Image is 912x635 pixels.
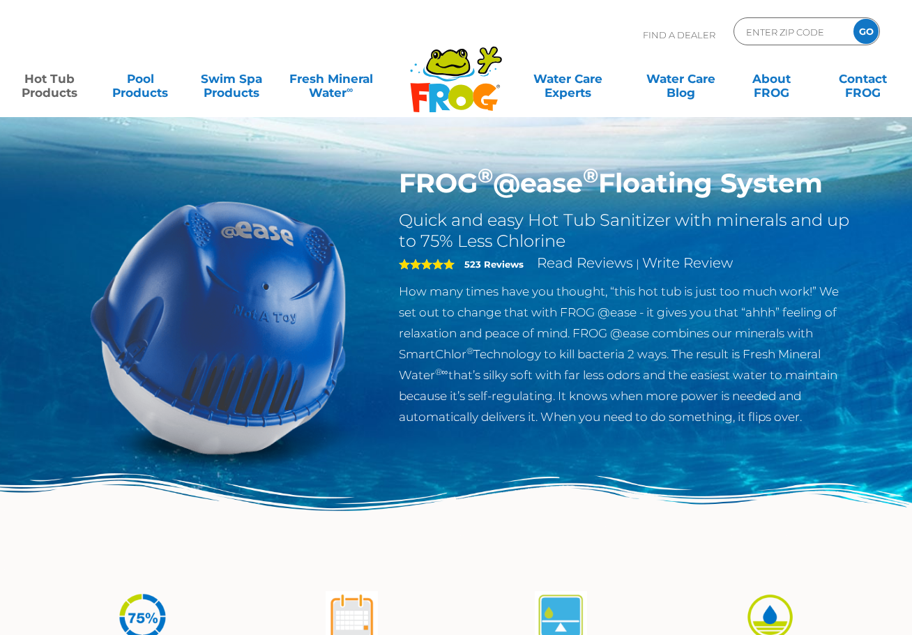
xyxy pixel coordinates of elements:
p: Find A Dealer [643,17,715,52]
strong: 523 Reviews [464,259,524,270]
a: Water CareExperts [510,65,625,93]
a: ContactFROG [828,65,898,93]
a: Fresh MineralWater∞ [287,65,375,93]
a: Swim SpaProducts [196,65,266,93]
sup: ® [466,346,473,356]
sup: ® [583,163,598,188]
img: Frog Products Logo [402,28,510,113]
a: Read Reviews [537,254,633,271]
a: AboutFROG [736,65,807,93]
span: 5 [399,259,455,270]
h1: FROG @ease Floating System [399,167,854,199]
input: GO [853,19,879,44]
p: How many times have you thought, “this hot tub is just too much work!” We set out to change that ... [399,281,854,427]
a: Write Review [642,254,733,271]
h2: Quick and easy Hot Tub Sanitizer with minerals and up to 75% Less Chlorine [399,210,854,252]
img: hot-tub-product-atease-system.png [59,167,378,487]
sup: ®∞ [435,367,448,377]
a: Water CareBlog [646,65,716,93]
a: PoolProducts [105,65,175,93]
span: | [636,257,639,270]
sup: ∞ [347,84,353,95]
sup: ® [478,163,493,188]
a: Hot TubProducts [14,65,84,93]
